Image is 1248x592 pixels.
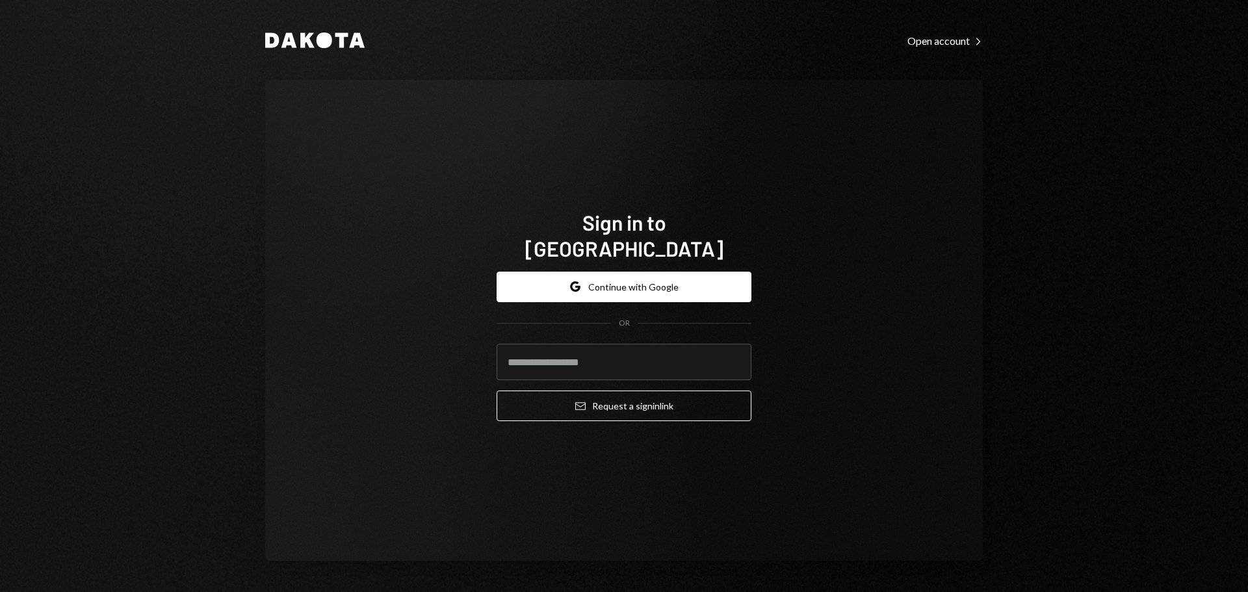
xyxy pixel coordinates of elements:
[907,33,983,47] a: Open account
[497,272,751,302] button: Continue with Google
[497,391,751,421] button: Request a signinlink
[497,209,751,261] h1: Sign in to [GEOGRAPHIC_DATA]
[907,34,983,47] div: Open account
[619,318,630,329] div: OR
